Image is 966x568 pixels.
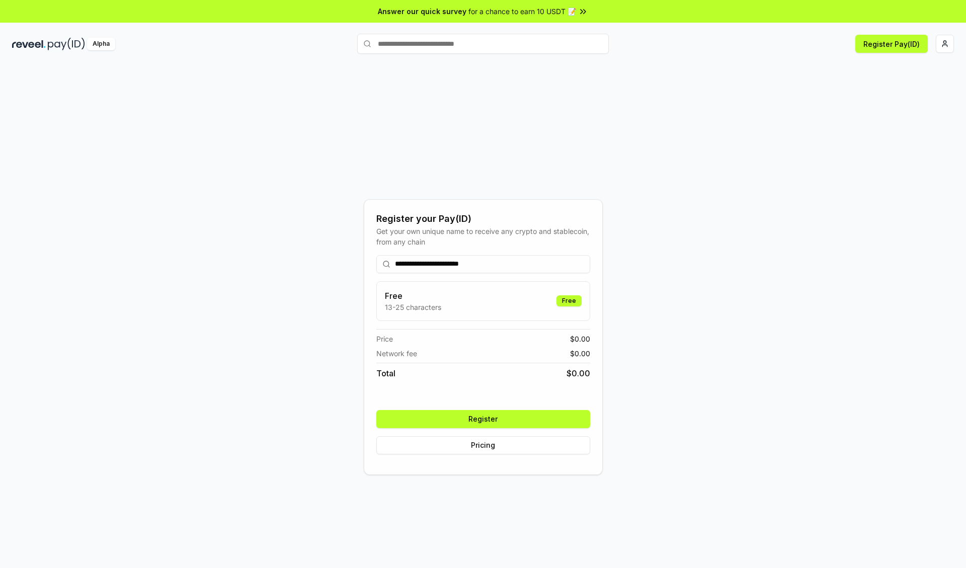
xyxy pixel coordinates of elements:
[567,367,590,379] span: $ 0.00
[376,367,395,379] span: Total
[376,410,590,428] button: Register
[570,348,590,359] span: $ 0.00
[855,35,928,53] button: Register Pay(ID)
[376,226,590,247] div: Get your own unique name to receive any crypto and stablecoin, from any chain
[12,38,46,50] img: reveel_dark
[376,436,590,454] button: Pricing
[570,334,590,344] span: $ 0.00
[87,38,115,50] div: Alpha
[376,348,417,359] span: Network fee
[556,295,582,306] div: Free
[385,290,441,302] h3: Free
[378,6,466,17] span: Answer our quick survey
[385,302,441,312] p: 13-25 characters
[376,212,590,226] div: Register your Pay(ID)
[376,334,393,344] span: Price
[468,6,576,17] span: for a chance to earn 10 USDT 📝
[48,38,85,50] img: pay_id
